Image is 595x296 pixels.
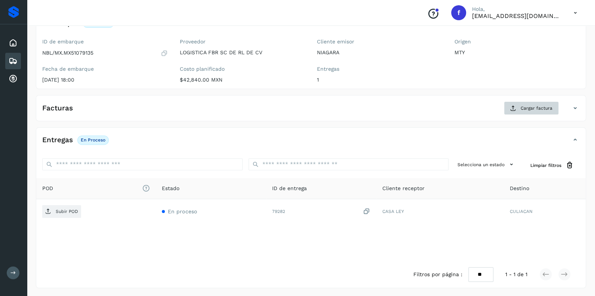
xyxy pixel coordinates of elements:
[36,134,586,152] div: EntregasEn proceso
[180,49,305,56] p: LOGISTICA FBR SC DE RL DE CV
[472,12,562,19] p: facturacion@logisticafbr.com.mx
[317,49,443,56] p: NIAGARA
[317,66,443,72] label: Entregas
[42,39,168,45] label: ID de embarque
[180,39,305,45] label: Proveedor
[5,53,21,69] div: Embarques
[42,205,81,218] button: Subir POD
[472,6,562,12] p: Hola,
[42,104,73,113] h4: Facturas
[42,66,168,72] label: Fecha de embarque
[168,208,197,214] span: En proceso
[162,184,179,192] span: Estado
[317,39,443,45] label: Cliente emisor
[272,184,307,192] span: ID de entrega
[510,184,529,192] span: Destino
[272,208,370,216] div: 79282
[42,184,150,192] span: POD
[180,66,305,72] label: Costo planificado
[36,17,586,36] div: EmbarqueEn proceso
[504,101,559,115] button: Cargar factura
[521,105,552,112] span: Cargar factura
[180,77,305,83] p: $42,840.00 MXN
[505,271,527,278] span: 1 - 1 de 1
[36,101,586,121] div: FacturasCargar factura
[42,136,73,144] h4: Entregas
[81,137,105,143] p: En proceso
[42,77,168,83] p: [DATE] 18:00
[454,158,518,171] button: Selecciona un estado
[454,49,580,56] p: MTY
[42,50,93,56] p: NBL/MX.MX51079135
[382,184,424,192] span: Cliente receptor
[530,162,561,169] span: Limpiar filtros
[376,199,504,224] td: CASA LEY
[5,71,21,87] div: Cuentas por cobrar
[504,199,586,224] td: CULIACAN
[5,35,21,51] div: Inicio
[413,271,462,278] span: Filtros por página :
[56,209,78,214] p: Subir POD
[317,77,443,83] p: 1
[524,158,580,172] button: Limpiar filtros
[454,39,580,45] label: Origen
